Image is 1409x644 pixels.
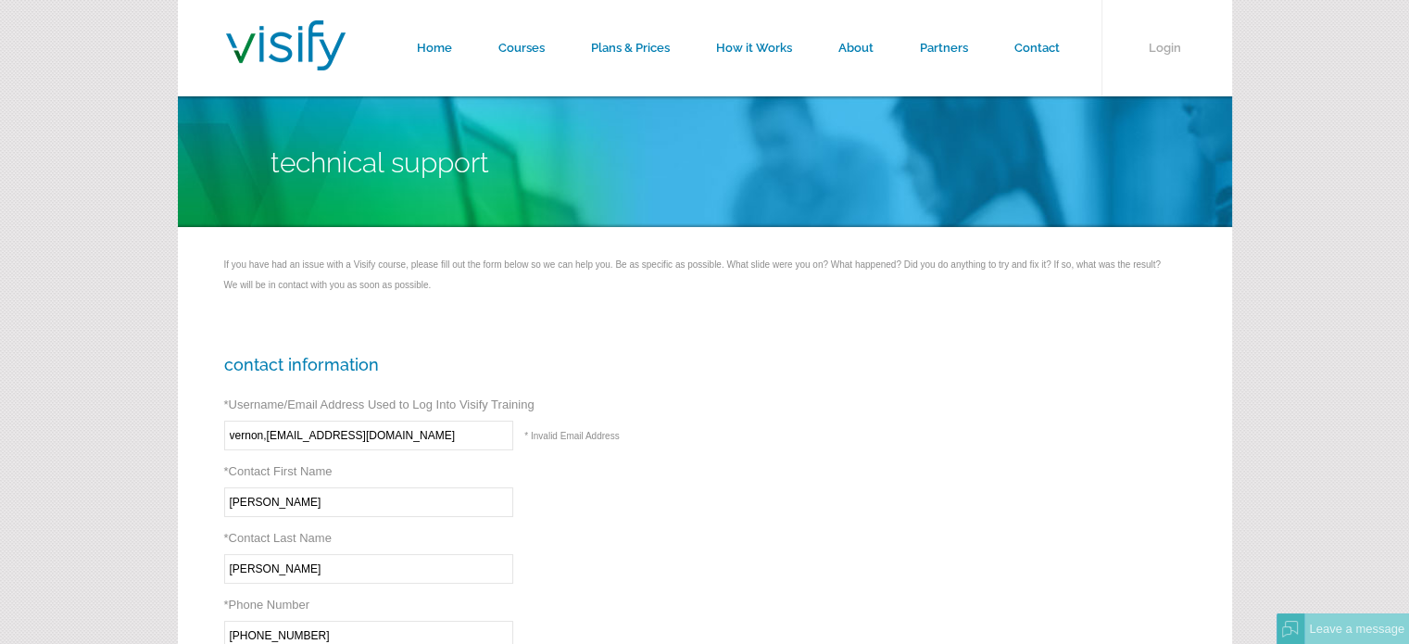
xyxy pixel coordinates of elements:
[224,398,535,411] label: Username/Email Address Used to Log Into Visify Training
[224,259,1186,290] div: If you have had an issue with a Visify course, please fill out the form below so we can help you....
[1304,613,1409,644] div: Leave a message
[224,464,333,478] label: Contact First Name
[226,49,346,76] a: Visify Training
[224,598,310,612] label: Phone Number
[524,431,619,441] span: * Invalid Email Address
[226,20,346,70] img: Visify Training
[270,146,489,179] span: Technical Support
[224,531,332,545] label: Contact Last Name
[1282,621,1299,638] img: Offline
[224,355,1186,374] h3: Contact Information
